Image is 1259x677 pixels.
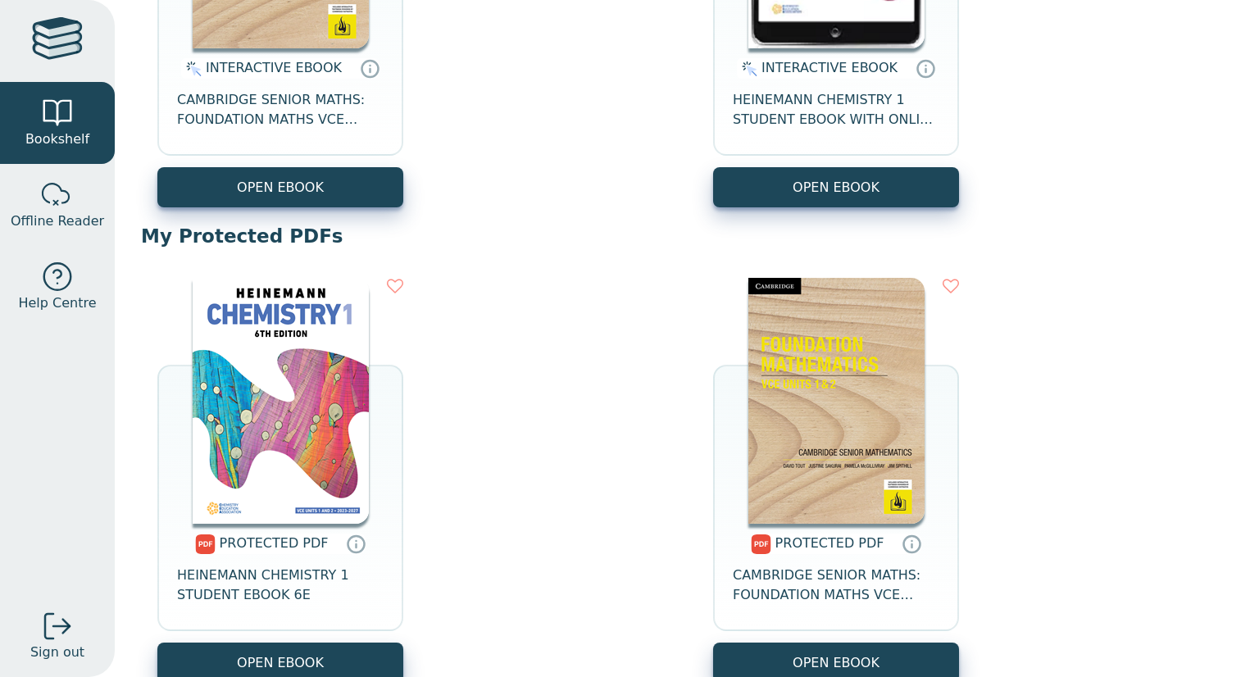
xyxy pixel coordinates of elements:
img: pdf.svg [751,534,771,554]
button: OPEN EBOOK [713,167,959,207]
span: CAMBRIDGE SENIOR MATHS: FOUNDATION MATHS VCE UNITS 1&2 EBOOK [177,90,384,129]
img: eb01666a-3fef-48e9-a43c-2eb418378ad3.png [748,278,925,524]
span: CAMBRIDGE SENIOR MATHS: FOUNDATION MATHS VCE UNITS 1&2 STUDENT EBOOK [733,566,939,605]
img: 21b408fe-f6aa-46f2-9e07-b3180abdf2fd.png [193,278,369,524]
span: HEINEMANN CHEMISTRY 1 STUDENT EBOOK WITH ONLINE ASSESSMENT 6E [733,90,939,129]
span: Help Centre [18,293,96,313]
button: OPEN EBOOK [157,167,403,207]
a: Protected PDFs cannot be printed, copied or shared. They can be accessed online through Education... [902,534,921,553]
a: Interactive eBooks are accessed online via the publisher’s portal. They contain interactive resou... [916,58,935,78]
span: INTERACTIVE EBOOK [761,60,898,75]
img: pdf.svg [195,534,216,554]
p: My Protected PDFs [141,224,1233,248]
a: Protected PDFs cannot be printed, copied or shared. They can be accessed online through Education... [346,534,366,553]
span: HEINEMANN CHEMISTRY 1 STUDENT EBOOK 6E [177,566,384,605]
span: Sign out [30,643,84,662]
span: Offline Reader [11,211,104,231]
span: PROTECTED PDF [775,535,884,551]
span: PROTECTED PDF [220,535,329,551]
img: interactive.svg [737,59,757,79]
span: INTERACTIVE EBOOK [206,60,342,75]
a: Interactive eBooks are accessed online via the publisher’s portal. They contain interactive resou... [360,58,380,78]
span: Bookshelf [25,129,89,149]
img: interactive.svg [181,59,202,79]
